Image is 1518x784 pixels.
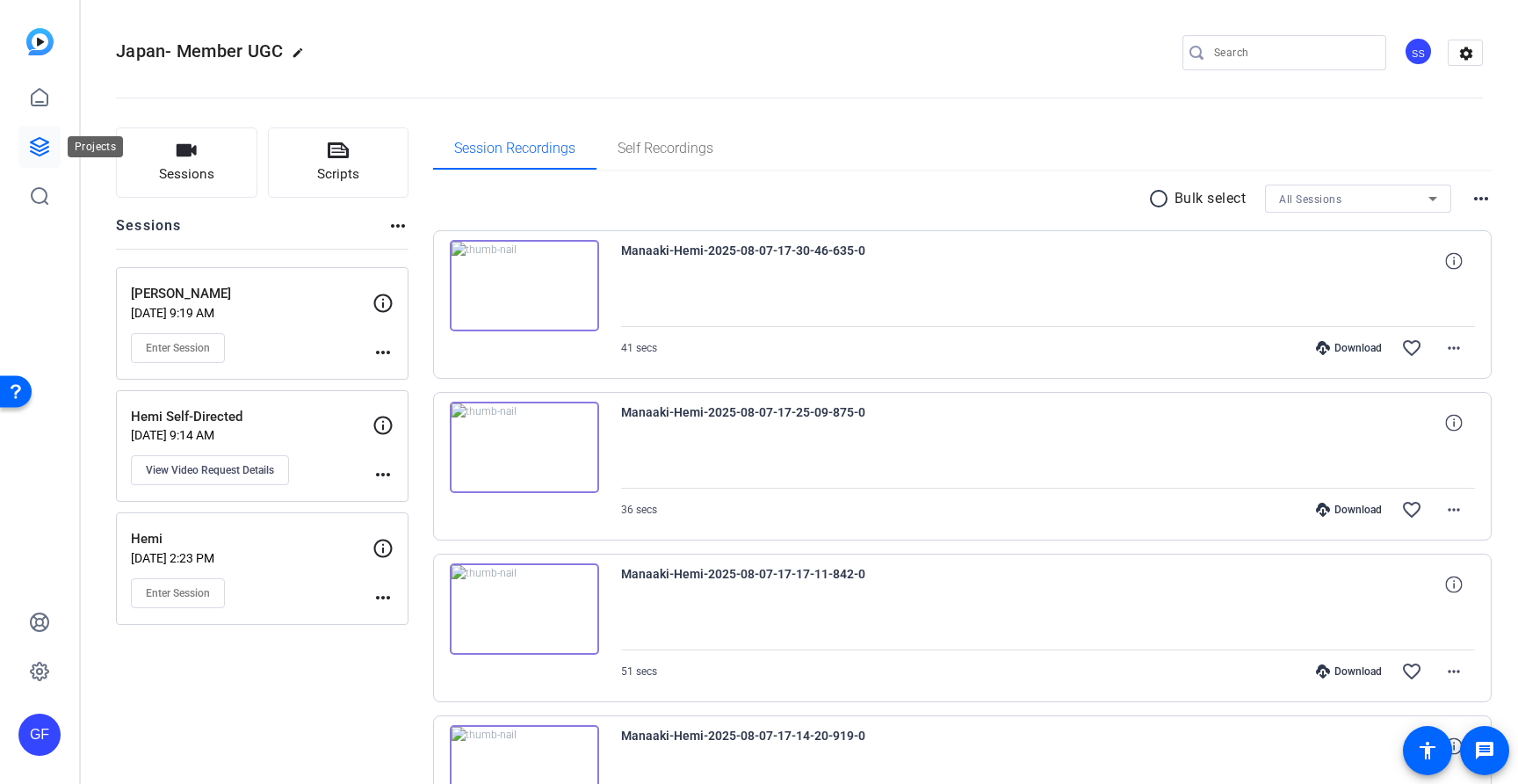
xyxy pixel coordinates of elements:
[621,240,946,282] span: Manaaki-Hemi-2025-08-07-17-30-46-635-0
[131,284,372,304] p: [PERSON_NAME]
[450,563,599,655] img: thumb-nail
[1214,42,1372,63] input: Search
[1401,661,1422,682] mat-icon: favorite_border
[1148,188,1175,209] mat-icon: radio_button_unchecked
[1279,193,1341,206] span: All Sessions
[621,725,946,767] span: Manaaki-Hemi-2025-08-07-17-14-20-919-0
[1404,37,1435,68] ngx-avatar: Sam Suzuki
[146,463,274,477] span: View Video Request Details
[1449,40,1484,67] mat-icon: settings
[621,504,657,516] span: 36 secs
[116,215,182,249] h2: Sessions
[131,529,372,549] p: Hemi
[372,342,394,363] mat-icon: more_horiz
[1307,664,1391,679] div: Download
[26,28,54,55] img: blue-gradient.svg
[450,240,599,331] img: thumb-nail
[116,40,283,62] span: Japan- Member UGC
[18,714,61,756] div: GF
[372,464,394,485] mat-icon: more_horiz
[621,665,657,678] span: 51 secs
[618,142,713,156] span: Self Recordings
[159,164,214,185] span: Sessions
[268,127,409,198] button: Scripts
[1443,499,1464,520] mat-icon: more_horiz
[1401,338,1422,359] mat-icon: favorite_border
[1404,37,1433,66] div: SS
[317,164,359,185] span: Scripts
[1443,338,1464,359] mat-icon: more_horiz
[131,306,372,320] p: [DATE] 9:19 AM
[1471,188,1492,209] mat-icon: more_horiz
[621,402,946,444] span: Manaaki-Hemi-2025-08-07-17-25-09-875-0
[621,563,946,606] span: Manaaki-Hemi-2025-08-07-17-17-11-842-0
[131,455,289,485] button: View Video Request Details
[450,402,599,493] img: thumb-nail
[146,341,210,355] span: Enter Session
[131,428,372,442] p: [DATE] 9:14 AM
[1307,503,1391,517] div: Download
[68,136,123,157] div: Projects
[621,342,657,354] span: 41 secs
[131,578,225,608] button: Enter Session
[146,586,210,600] span: Enter Session
[292,47,313,68] mat-icon: edit
[1443,661,1464,682] mat-icon: more_horiz
[1474,740,1495,761] mat-icon: message
[116,127,257,198] button: Sessions
[131,551,372,565] p: [DATE] 2:23 PM
[387,215,408,236] mat-icon: more_horiz
[454,142,575,156] span: Session Recordings
[131,333,225,363] button: Enter Session
[1307,341,1391,355] div: Download
[1417,740,1438,761] mat-icon: accessibility
[131,407,372,427] p: Hemi Self-Directed
[1401,499,1422,520] mat-icon: favorite_border
[372,587,394,608] mat-icon: more_horiz
[1175,188,1247,209] p: Bulk select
